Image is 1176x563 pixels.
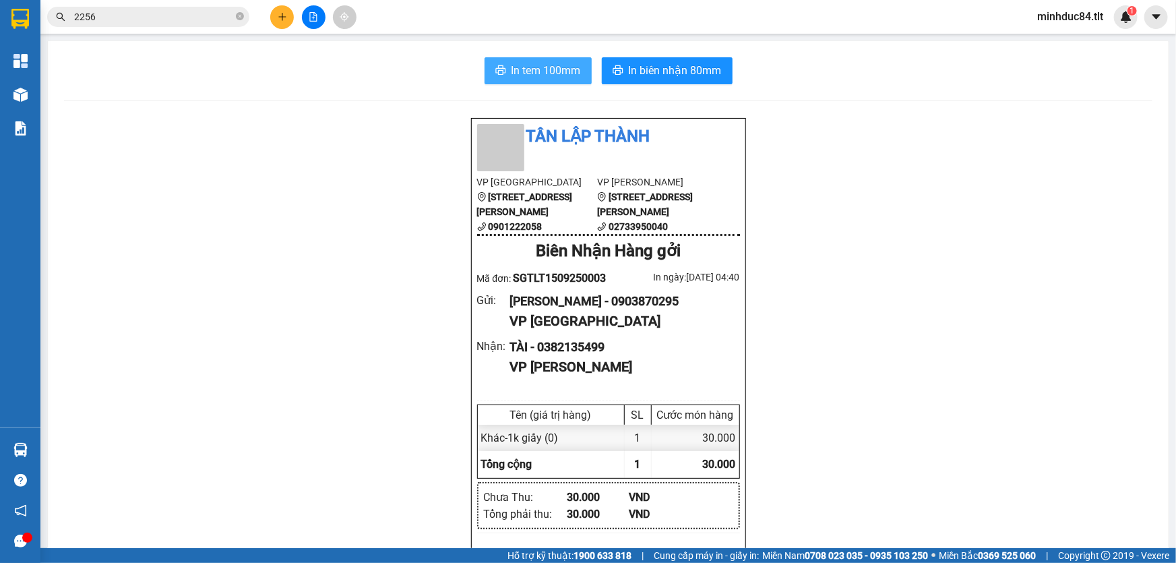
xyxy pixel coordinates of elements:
span: notification [14,504,27,517]
span: search [56,12,65,22]
div: SL [628,409,648,421]
strong: 0708 023 035 - 0935 103 250 [805,550,928,561]
span: Tổng cộng [481,458,532,471]
div: In ngày: [DATE] 04:40 [609,270,740,285]
span: | [642,548,644,563]
div: Gửi : [477,292,510,309]
span: Khác - 1k giấy (0) [481,432,559,444]
span: phone [597,222,607,231]
sup: 1 [1127,6,1137,16]
span: environment [93,75,102,84]
strong: 1900 633 818 [574,550,631,561]
span: 1 [635,458,641,471]
div: 30.000 [567,489,629,506]
li: VP [GEOGRAPHIC_DATA] [7,57,93,102]
span: In tem 100mm [512,62,581,79]
span: caret-down [1150,11,1163,23]
button: file-add [302,5,326,29]
span: | [1046,548,1048,563]
div: Biên Nhận Hàng gởi [477,239,740,264]
b: [STREET_ADDRESS][PERSON_NAME] [477,191,573,217]
li: Tân Lập Thành [7,7,195,32]
button: caret-down [1144,5,1168,29]
span: printer [495,65,506,78]
div: VP [GEOGRAPHIC_DATA] [509,311,729,332]
span: minhduc84.tlt [1026,8,1114,25]
span: environment [597,192,607,202]
div: Chưa Thu : [484,489,567,506]
span: close-circle [236,11,244,24]
span: In biên nhận 80mm [629,62,722,79]
div: Tên (giá trị hàng) [481,409,621,421]
button: plus [270,5,294,29]
div: Tổng phải thu : [484,506,567,523]
b: [STREET_ADDRESS][PERSON_NAME] [93,89,177,115]
input: Tìm tên, số ĐT hoặc mã đơn [74,9,233,24]
span: Cung cấp máy in - giấy in: [654,548,759,563]
span: SGTLT1509250003 [513,272,606,285]
span: Miền Bắc [939,548,1036,563]
span: phone [477,222,487,231]
span: environment [477,192,487,202]
span: file-add [309,12,318,22]
div: Cước món hàng [655,409,736,421]
img: icon-new-feature [1120,11,1132,23]
div: [PERSON_NAME] - 0903870295 [509,292,729,311]
div: 30.000 [567,506,629,523]
span: 1 [1129,6,1134,16]
li: Tân Lập Thành [477,124,740,150]
span: Miền Nam [762,548,928,563]
b: 0901222058 [489,221,543,232]
div: VP [PERSON_NAME] [509,357,729,378]
button: printerIn biên nhận 80mm [602,57,733,84]
div: TÀI - 0382135499 [509,338,729,357]
button: printerIn tem 100mm [485,57,592,84]
li: VP [PERSON_NAME] [597,175,718,189]
span: aim [340,12,349,22]
span: printer [613,65,623,78]
img: solution-icon [13,121,28,136]
img: warehouse-icon [13,88,28,102]
div: VND [629,489,691,506]
img: dashboard-icon [13,54,28,68]
span: plus [278,12,287,22]
span: ⚪️ [931,553,935,558]
span: Hỗ trợ kỹ thuật: [507,548,631,563]
img: warehouse-icon [13,443,28,457]
div: Nhận : [477,338,510,355]
img: logo-vxr [11,9,29,29]
span: copyright [1101,551,1111,560]
li: VP [GEOGRAPHIC_DATA] [477,175,598,189]
span: 30.000 [703,458,736,471]
div: 1 [625,425,652,451]
strong: 0369 525 060 [978,550,1036,561]
span: close-circle [236,12,244,20]
button: aim [333,5,357,29]
span: message [14,535,27,547]
li: VP [PERSON_NAME] [93,57,179,72]
div: 30.000 [652,425,739,451]
div: VND [629,506,691,523]
div: Mã đơn: [477,270,609,287]
span: question-circle [14,474,27,487]
b: [STREET_ADDRESS][PERSON_NAME] [597,191,693,217]
b: 02733950040 [609,221,668,232]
